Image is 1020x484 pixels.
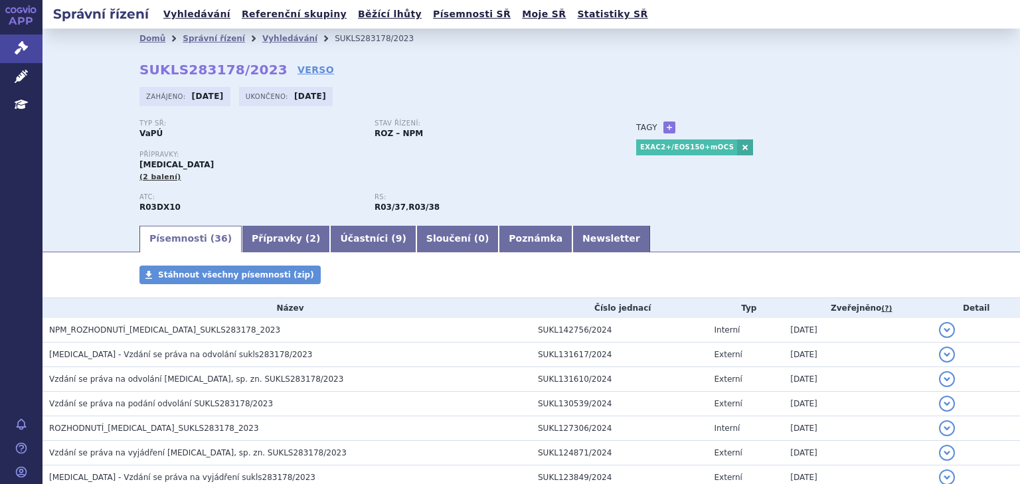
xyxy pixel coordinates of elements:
[354,5,426,23] a: Běžící lhůty
[42,298,531,318] th: Název
[478,233,485,244] span: 0
[330,226,416,252] a: Účastníci (9)
[42,5,159,23] h2: Správní řízení
[784,392,932,416] td: [DATE]
[636,139,737,155] a: EXAC2+/EOS150+mOCS
[139,151,610,159] p: Přípravky:
[297,63,334,76] a: VERSO
[375,193,610,213] div: ,
[784,343,932,367] td: [DATE]
[242,226,330,252] a: Přípravky (2)
[715,350,742,359] span: Externí
[139,226,242,252] a: Písemnosti (36)
[573,5,651,23] a: Statistiky SŘ
[531,392,708,416] td: SUKL130539/2024
[531,343,708,367] td: SUKL131617/2024
[572,226,650,252] a: Newsletter
[531,367,708,392] td: SUKL131610/2024
[416,226,499,252] a: Sloučení (0)
[246,91,291,102] span: Ukončeno:
[139,62,288,78] strong: SUKLS283178/2023
[49,399,273,408] span: Vzdání se práva na podání odvolání SUKLS283178/2023
[49,374,343,384] span: Vzdání se práva na odvolání FASENRA, sp. zn. SUKLS283178/2023
[531,416,708,441] td: SUKL127306/2024
[708,298,784,318] th: Typ
[309,233,316,244] span: 2
[375,120,596,127] p: Stav řízení:
[375,129,423,138] strong: ROZ – NPM
[531,298,708,318] th: Číslo jednací
[881,304,892,313] abbr: (?)
[49,350,312,359] span: FASENRA - Vzdání se práva na odvolání sukls283178/2023
[146,91,188,102] span: Zahájeno:
[715,473,742,482] span: Externí
[939,371,955,387] button: detail
[784,367,932,392] td: [DATE]
[715,399,742,408] span: Externí
[715,424,740,433] span: Interní
[531,441,708,465] td: SUKL124871/2024
[139,160,214,169] span: [MEDICAL_DATA]
[262,34,317,43] a: Vyhledávání
[375,193,596,201] p: RS:
[335,29,431,48] li: SUKLS283178/2023
[939,347,955,363] button: detail
[499,226,572,252] a: Poznámka
[636,120,657,135] h3: Tagy
[932,298,1020,318] th: Detail
[375,202,406,212] strong: benralizumab
[531,318,708,343] td: SUKL142756/2024
[939,445,955,461] button: detail
[784,441,932,465] td: [DATE]
[192,92,224,101] strong: [DATE]
[49,424,259,433] span: ROZHODNUTÍ_FASENRA_SUKLS283178_2023
[214,233,227,244] span: 36
[784,318,932,343] td: [DATE]
[139,120,361,127] p: Typ SŘ:
[939,396,955,412] button: detail
[158,270,314,280] span: Stáhnout všechny písemnosti (zip)
[784,416,932,441] td: [DATE]
[139,266,321,284] a: Stáhnout všechny písemnosti (zip)
[139,193,361,201] p: ATC:
[159,5,234,23] a: Vyhledávání
[939,420,955,436] button: detail
[518,5,570,23] a: Moje SŘ
[429,5,515,23] a: Písemnosti SŘ
[183,34,245,43] a: Správní řízení
[939,322,955,338] button: detail
[139,202,181,212] strong: BENRALIZUMAB
[715,325,740,335] span: Interní
[49,325,280,335] span: NPM_ROZHODNUTÍ_FASENRA_SUKLS283178_2023
[715,374,742,384] span: Externí
[715,448,742,457] span: Externí
[139,129,163,138] strong: VaPÚ
[139,173,181,181] span: (2 balení)
[396,233,402,244] span: 9
[49,473,315,482] span: FASENRA - Vzdání se práva na vyjádření sukls283178/2023
[49,448,347,457] span: Vzdání se práva na vyjádření FASENRA, sp. zn. SUKLS283178/2023
[238,5,351,23] a: Referenční skupiny
[139,34,165,43] a: Domů
[784,298,932,318] th: Zveřejněno
[294,92,326,101] strong: [DATE]
[663,121,675,133] a: +
[408,202,440,212] strong: protilátky k anti IL-5 terapii (mepolizumab, reslizumab, benralizumab)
